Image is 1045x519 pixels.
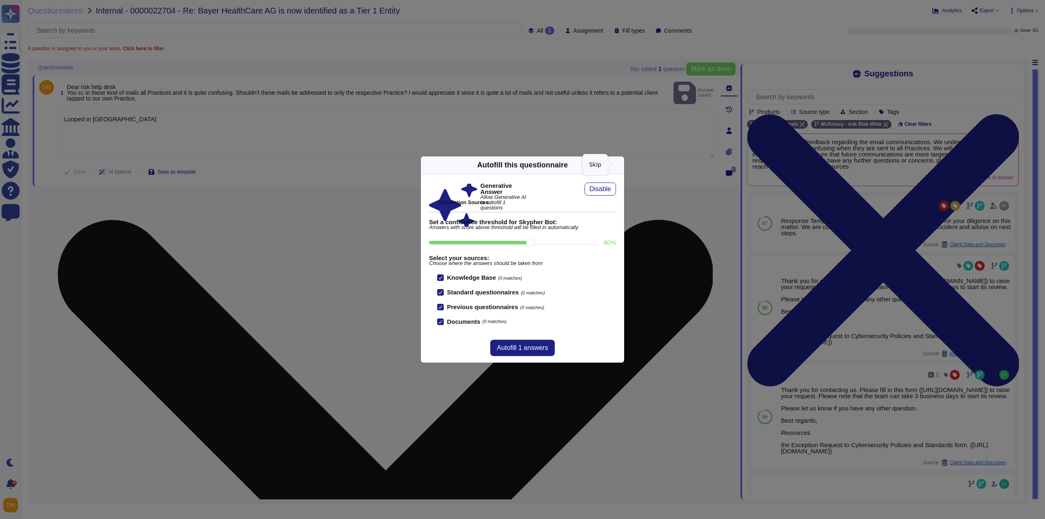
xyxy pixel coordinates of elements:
div: Autofill this questionnaire [477,160,568,171]
b: Select your sources: [429,255,616,261]
div: Skip [583,154,608,176]
b: Previous questionnaires [447,303,518,310]
b: Knowledge Base [447,274,496,281]
span: Answers with score above threshold will be filled in automatically [429,225,616,230]
span: (0 matches) [521,290,545,295]
span: (0 matches) [482,319,507,324]
span: (0 matches) [498,276,522,281]
b: Documents [447,319,480,325]
button: Disable [585,183,616,196]
span: Choose where the answers should be taken from [429,261,616,266]
span: (0 matches) [520,305,544,310]
span: Disable [589,186,611,192]
b: Standard questionnaires [447,289,519,296]
b: Generative Answer [480,183,529,195]
span: Autofill 1 answers [497,345,548,351]
button: Autofill 1 answers [490,340,554,356]
b: Set a confidence threshold for Skypher Bot: [429,219,616,225]
b: Generation Sources : [439,199,491,205]
span: Allow Generative AI to autofill 1 questions [480,195,529,210]
label: 80 % [604,239,616,245]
